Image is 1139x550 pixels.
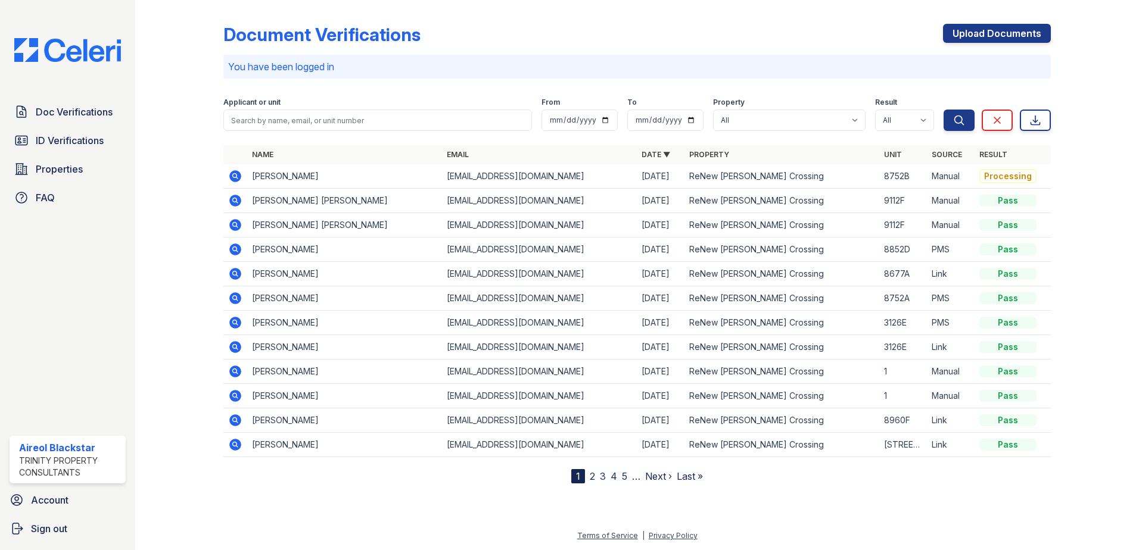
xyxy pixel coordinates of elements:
[252,150,273,159] a: Name
[442,262,637,286] td: [EMAIL_ADDRESS][DOMAIN_NAME]
[927,311,975,335] td: PMS
[228,60,1046,74] p: You have been logged in
[442,237,637,262] td: [EMAIL_ADDRESS][DOMAIN_NAME]
[684,262,879,286] td: ReNew [PERSON_NAME] Crossing
[637,335,684,360] td: [DATE]
[979,268,1037,280] div: Pass
[927,433,975,457] td: Link
[632,469,640,483] span: …
[442,335,637,360] td: [EMAIL_ADDRESS][DOMAIN_NAME]
[684,408,879,433] td: ReNew [PERSON_NAME] Crossing
[684,237,879,262] td: ReNew [PERSON_NAME] Crossing
[247,213,442,237] td: [PERSON_NAME] [PERSON_NAME]
[927,360,975,384] td: Manual
[247,384,442,408] td: [PERSON_NAME]
[979,390,1037,402] div: Pass
[979,169,1037,183] div: Processing
[637,262,684,286] td: [DATE]
[571,469,585,483] div: 1
[677,470,703,482] a: Last »
[979,292,1037,304] div: Pass
[927,286,975,311] td: PMS
[684,433,879,457] td: ReNew [PERSON_NAME] Crossing
[927,408,975,433] td: Link
[447,150,469,159] a: Email
[684,384,879,408] td: ReNew [PERSON_NAME] Crossing
[927,384,975,408] td: Manual
[247,360,442,384] td: [PERSON_NAME]
[247,286,442,311] td: [PERSON_NAME]
[927,213,975,237] td: Manual
[600,470,606,482] a: 3
[247,164,442,189] td: [PERSON_NAME]
[979,414,1037,426] div: Pass
[979,365,1037,377] div: Pass
[247,237,442,262] td: [PERSON_NAME]
[223,98,281,107] label: Applicant or unit
[932,150,962,159] a: Source
[442,360,637,384] td: [EMAIL_ADDRESS][DOMAIN_NAME]
[637,311,684,335] td: [DATE]
[684,360,879,384] td: ReNew [PERSON_NAME] Crossing
[247,335,442,360] td: [PERSON_NAME]
[637,213,684,237] td: [DATE]
[442,164,637,189] td: [EMAIL_ADDRESS][DOMAIN_NAME]
[879,213,927,237] td: 9112F
[637,384,684,408] td: [DATE]
[590,470,595,482] a: 2
[879,408,927,433] td: 8960F
[19,455,121,479] div: Trinity Property Consultants
[442,433,637,457] td: [EMAIL_ADDRESS][DOMAIN_NAME]
[442,213,637,237] td: [EMAIL_ADDRESS][DOMAIN_NAME]
[31,521,67,536] span: Sign out
[927,335,975,360] td: Link
[879,286,927,311] td: 8752A
[713,98,745,107] label: Property
[979,150,1007,159] a: Result
[637,189,684,213] td: [DATE]
[879,237,927,262] td: 8852D
[10,186,126,210] a: FAQ
[979,243,1037,255] div: Pass
[247,433,442,457] td: [PERSON_NAME]
[927,262,975,286] td: Link
[943,24,1051,43] a: Upload Documents
[645,470,672,482] a: Next ›
[442,408,637,433] td: [EMAIL_ADDRESS][DOMAIN_NAME]
[927,189,975,213] td: Manual
[611,470,617,482] a: 4
[442,189,637,213] td: [EMAIL_ADDRESS][DOMAIN_NAME]
[36,162,83,176] span: Properties
[36,133,104,148] span: ID Verifications
[637,408,684,433] td: [DATE]
[637,433,684,457] td: [DATE]
[10,100,126,124] a: Doc Verifications
[637,286,684,311] td: [DATE]
[247,408,442,433] td: [PERSON_NAME]
[19,440,121,455] div: Aireol Blackstar
[879,164,927,189] td: 8752B
[684,189,879,213] td: ReNew [PERSON_NAME] Crossing
[247,311,442,335] td: [PERSON_NAME]
[36,190,55,205] span: FAQ
[684,335,879,360] td: ReNew [PERSON_NAME] Crossing
[5,488,130,512] a: Account
[879,433,927,457] td: [STREET_ADDRESS]
[879,384,927,408] td: 1
[979,317,1037,329] div: Pass
[637,237,684,262] td: [DATE]
[627,98,637,107] label: To
[684,213,879,237] td: ReNew [PERSON_NAME] Crossing
[5,517,130,540] a: Sign out
[442,311,637,335] td: [EMAIL_ADDRESS][DOMAIN_NAME]
[879,360,927,384] td: 1
[442,384,637,408] td: [EMAIL_ADDRESS][DOMAIN_NAME]
[577,531,638,540] a: Terms of Service
[637,360,684,384] td: [DATE]
[927,164,975,189] td: Manual
[223,110,532,131] input: Search by name, email, or unit number
[684,286,879,311] td: ReNew [PERSON_NAME] Crossing
[642,150,670,159] a: Date ▼
[979,439,1037,451] div: Pass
